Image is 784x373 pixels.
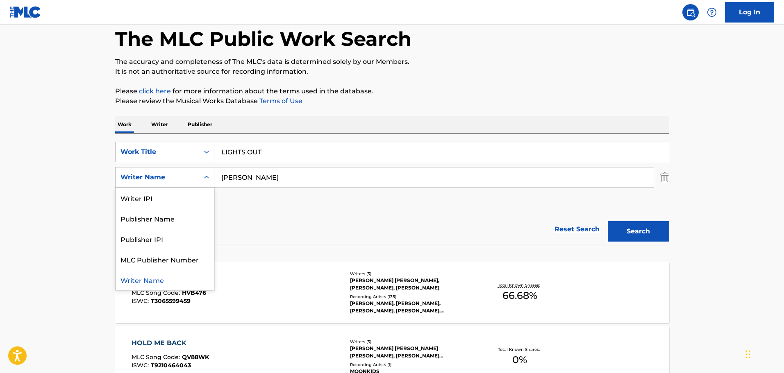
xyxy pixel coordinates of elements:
[707,7,717,17] img: help
[350,294,474,300] div: Recording Artists ( 135 )
[151,362,191,369] span: T9210464043
[350,345,474,359] div: [PERSON_NAME] [PERSON_NAME] [PERSON_NAME], [PERSON_NAME] [PERSON_NAME]
[182,353,209,361] span: QV88WK
[116,228,214,249] div: Publisher IPI
[686,7,695,17] img: search
[258,97,302,105] a: Terms of Use
[350,362,474,368] div: Recording Artists ( 1 )
[116,208,214,228] div: Publisher Name
[132,297,151,305] span: ISWC :
[132,353,182,361] span: MLC Song Code :
[682,4,699,20] a: Public Search
[116,188,214,208] div: Writer IPI
[350,300,474,314] div: [PERSON_NAME], [PERSON_NAME], [PERSON_NAME], [PERSON_NAME], [PERSON_NAME]
[350,277,474,292] div: [PERSON_NAME] [PERSON_NAME], [PERSON_NAME], [PERSON_NAME]
[115,27,411,51] h1: The MLC Public Work Search
[149,116,170,133] p: Writer
[512,353,527,367] span: 0 %
[350,339,474,345] div: Writers ( 3 )
[115,57,669,67] p: The accuracy and completeness of The MLC's data is determined solely by our Members.
[498,346,542,353] p: Total Known Shares:
[704,4,720,20] div: Help
[139,87,171,95] a: click here
[182,289,206,296] span: HVB476
[502,288,537,303] span: 66.68 %
[116,269,214,290] div: Writer Name
[185,116,215,133] p: Publisher
[350,271,474,277] div: Writers ( 3 )
[132,289,182,296] span: MLC Song Code :
[132,362,151,369] span: ISWC :
[120,172,194,182] div: Writer Name
[115,142,669,246] form: Search Form
[115,116,134,133] p: Work
[725,2,774,23] a: Log In
[745,342,750,366] div: Drag
[115,262,669,323] a: HOLD ONMLC Song Code:HVB476ISWC:T3065599459Writers (3)[PERSON_NAME] [PERSON_NAME], [PERSON_NAME],...
[115,96,669,106] p: Please review the Musical Works Database
[116,249,214,269] div: MLC Publisher Number
[498,282,542,288] p: Total Known Shares:
[550,220,604,238] a: Reset Search
[132,338,209,348] div: HOLD ME BACK
[115,67,669,77] p: It is not an authoritative source for recording information.
[115,86,669,96] p: Please for more information about the terms used in the database.
[608,221,669,242] button: Search
[743,334,784,373] iframe: Chat Widget
[151,297,191,305] span: T3065599459
[660,167,669,188] img: Delete Criterion
[10,6,41,18] img: MLC Logo
[120,147,194,157] div: Work Title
